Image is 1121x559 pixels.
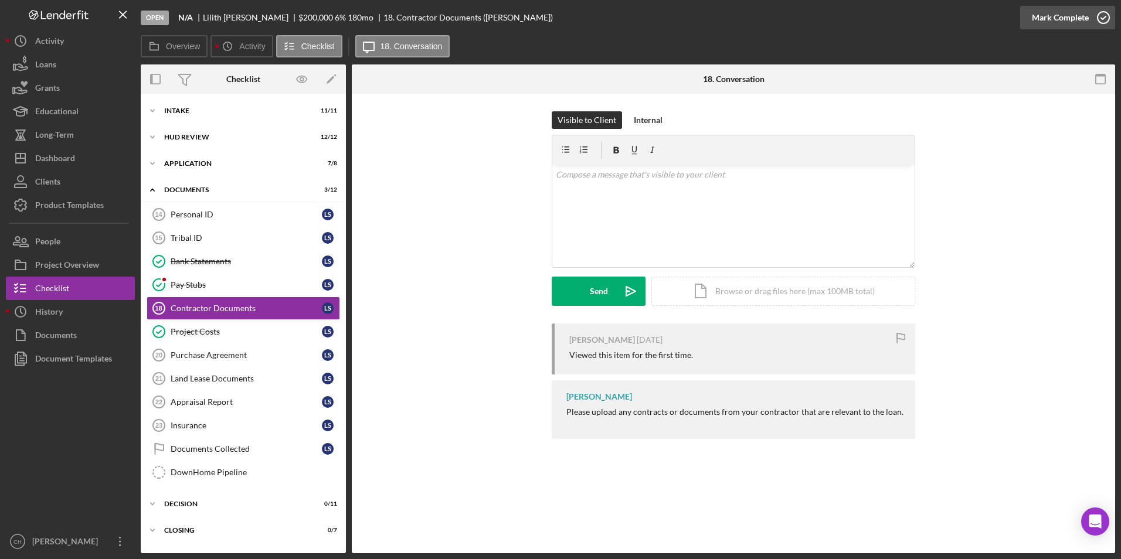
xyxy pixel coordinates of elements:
div: Loans [35,53,56,79]
div: 180 mo [348,13,373,22]
div: Documents [35,323,77,350]
div: 18. Conversation [703,74,765,84]
div: Decision [164,500,308,507]
div: Documents Collected [171,444,322,454]
div: HUD Review [164,134,308,141]
button: People [6,230,135,253]
a: 23InsuranceLS [147,414,340,437]
tspan: 15 [155,234,162,241]
div: L S [322,302,334,314]
div: DownHome Pipeline [171,468,339,477]
div: L S [322,209,334,220]
div: Open [141,11,169,25]
div: Contractor Documents [171,304,322,313]
div: Tribal ID [171,233,322,243]
button: Visible to Client [552,111,622,129]
button: Loans [6,53,135,76]
div: 0 / 7 [316,527,337,534]
a: Project CostsLS [147,320,340,343]
div: Closing [164,527,308,534]
div: L S [322,420,334,431]
button: Project Overview [6,253,135,277]
div: Visible to Client [558,111,616,129]
div: Activity [35,29,64,56]
button: History [6,300,135,323]
div: 12 / 12 [316,134,337,141]
div: Long-Term [35,123,74,149]
a: 20Purchase AgreementLS [147,343,340,367]
div: Lilith [PERSON_NAME] [203,13,298,22]
div: L S [322,279,334,291]
a: Bank StatementsLS [147,250,340,273]
a: Dashboard [6,146,135,170]
div: Documents [164,186,308,193]
div: Grants [35,76,60,103]
div: Insurance [171,421,322,430]
a: DownHome Pipeline [147,461,340,484]
b: N/A [178,13,193,22]
button: Internal [628,111,668,129]
div: Dashboard [35,146,75,173]
div: Personal ID [171,210,322,219]
div: L S [322,326,334,338]
div: L S [322,443,334,455]
button: Checklist [6,277,135,300]
div: 18. Contractor Documents ([PERSON_NAME]) [383,13,553,22]
div: Please upload any contracts or documents from your contractor that are relevant to the loan. [566,407,903,417]
button: Document Templates [6,347,135,370]
label: Checklist [301,42,335,51]
tspan: 20 [155,352,162,359]
div: Clients [35,170,60,196]
tspan: 18 [155,305,162,312]
a: 18Contractor DocumentsLS [147,296,340,320]
div: People [35,230,60,256]
div: [PERSON_NAME] [29,530,106,556]
button: Documents [6,323,135,347]
button: Overview [141,35,208,57]
div: L S [322,349,334,361]
div: L S [322,255,334,267]
div: Land Lease Documents [171,374,322,383]
button: Long-Term [6,123,135,146]
label: Overview [166,42,200,51]
button: Activity [210,35,273,57]
div: Product Templates [35,193,104,220]
tspan: 14 [155,211,162,218]
div: L S [322,396,334,408]
div: Internal [634,111,663,129]
div: Mark Complete [1032,6,1089,29]
button: Grants [6,76,135,100]
div: Checklist [35,277,69,303]
div: Checklist [226,74,260,84]
button: Clients [6,170,135,193]
button: Product Templates [6,193,135,217]
div: History [35,300,63,326]
button: CH[PERSON_NAME] [6,530,135,553]
div: Viewed this item for the first time. [569,350,693,360]
button: Send [552,277,646,306]
tspan: 23 [155,422,162,429]
a: 14Personal IDLS [147,203,340,226]
div: Intake [164,107,308,114]
tspan: 22 [155,398,162,405]
span: $200,000 [298,12,333,22]
a: 15Tribal IDLS [147,226,340,250]
button: Educational [6,100,135,123]
div: Open Intercom Messenger [1081,507,1109,536]
tspan: 21 [155,375,162,382]
a: 22Appraisal ReportLS [147,390,340,414]
div: Bank Statements [171,257,322,266]
button: Activity [6,29,135,53]
label: 18. Conversation [381,42,443,51]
